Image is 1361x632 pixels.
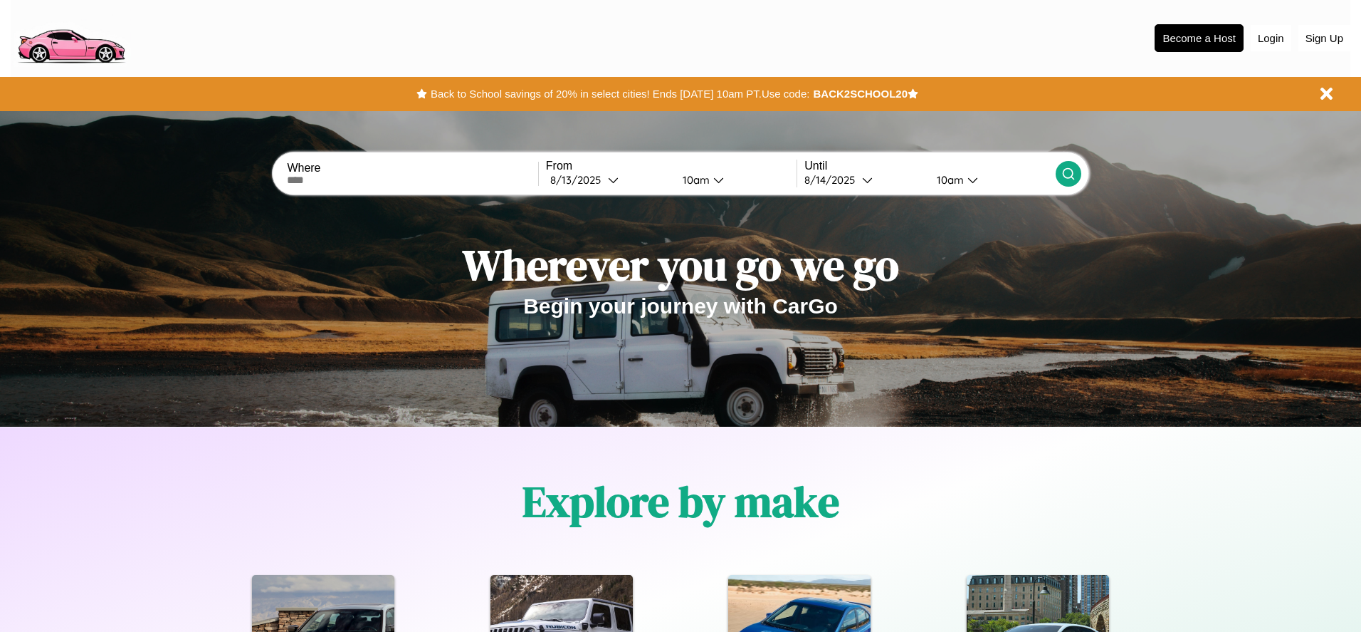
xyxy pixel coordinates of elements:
div: 8 / 13 / 2025 [550,173,608,187]
label: Where [287,162,537,175]
label: Until [804,160,1055,172]
div: 8 / 14 / 2025 [804,173,862,187]
img: logo [11,7,131,67]
button: Login [1251,25,1291,51]
div: 10am [930,173,967,187]
label: From [546,160,797,172]
button: 10am [925,172,1055,187]
h1: Explore by make [522,472,839,531]
button: Back to School savings of 20% in select cities! Ends [DATE] 10am PT.Use code: [427,84,813,104]
button: Become a Host [1155,24,1244,52]
button: 8/13/2025 [546,172,671,187]
button: Sign Up [1298,25,1350,51]
div: 10am [676,173,713,187]
button: 10am [671,172,797,187]
b: BACK2SCHOOL20 [813,88,908,100]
